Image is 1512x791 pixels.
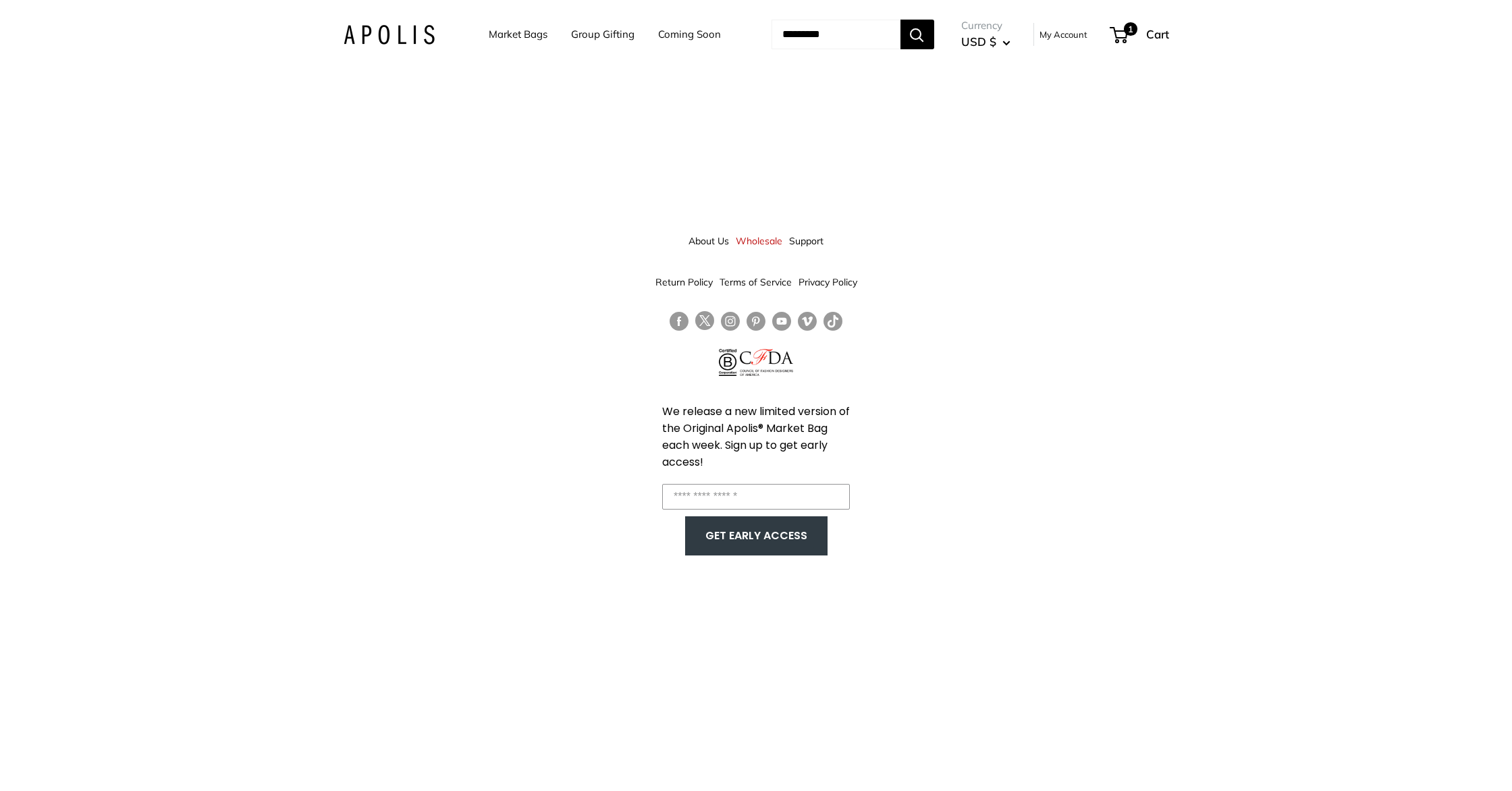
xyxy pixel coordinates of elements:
[789,229,823,253] a: Support
[662,404,850,470] span: We release a new limited version of the Original Apolis® Market Bag each week. Sign up to get ear...
[747,311,765,331] a: Follow us on Pinterest
[721,311,740,331] a: Follow us on Instagram
[961,31,1010,53] button: USD $
[1111,24,1169,45] a: 1 Cart
[719,349,737,376] img: Certified B Corporation
[670,311,688,331] a: Follow us on Facebook
[344,25,435,45] img: Apolis
[740,349,793,376] img: Council of Fashion Designers of America Member
[772,20,900,49] input: Search...
[720,270,792,294] a: Terms of Service
[662,484,850,510] input: Enter your email
[695,311,714,335] a: Follow us on Twitter
[1146,27,1169,41] span: Cart
[1123,22,1137,36] span: 1
[655,270,713,294] a: Return Policy
[571,25,634,44] a: Group Gifting
[823,311,842,331] a: Follow us on Tumblr
[961,34,996,49] span: USD $
[688,229,729,253] a: About Us
[961,16,1010,35] span: Currency
[699,523,814,549] button: GET EARLY ACCESS
[798,311,817,331] a: Follow us on Vimeo
[772,311,791,331] a: Follow us on YouTube
[799,270,857,294] a: Privacy Policy
[900,20,934,49] button: Search
[489,25,547,44] a: Market Bags
[658,25,721,44] a: Coming Soon
[1039,26,1087,43] a: My Account
[736,229,782,253] a: Wholesale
